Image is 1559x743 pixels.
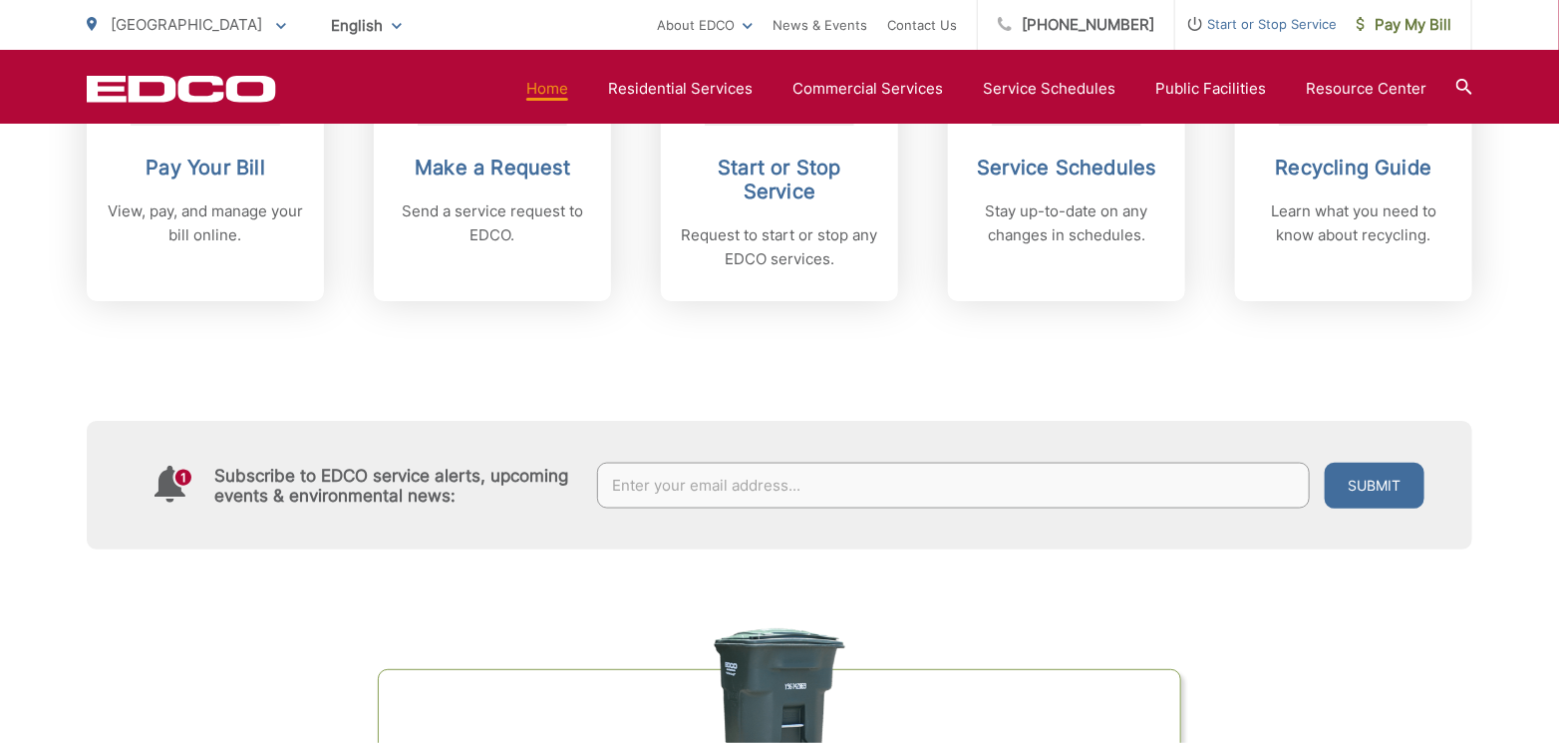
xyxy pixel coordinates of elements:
[1325,463,1424,509] button: Submit
[1255,199,1452,247] p: Learn what you need to know about recycling.
[597,463,1311,509] input: Enter your email address...
[1306,77,1426,101] a: Resource Center
[983,77,1115,101] a: Service Schedules
[111,15,262,34] span: [GEOGRAPHIC_DATA]
[608,77,753,101] a: Residential Services
[681,223,878,271] p: Request to start or stop any EDCO services.
[394,156,591,180] h2: Make a Request
[1255,156,1452,180] h2: Recycling Guide
[87,75,276,103] a: EDCD logo. Return to the homepage.
[968,199,1165,247] p: Stay up-to-date on any changes in schedules.
[394,199,591,247] p: Send a service request to EDCO.
[316,8,417,43] span: English
[968,156,1165,180] h2: Service Schedules
[1357,13,1451,37] span: Pay My Bill
[107,199,304,247] p: View, pay, and manage your bill online.
[214,466,577,506] h4: Subscribe to EDCO service alerts, upcoming events & environmental news:
[657,13,753,37] a: About EDCO
[887,13,957,37] a: Contact Us
[107,156,304,180] h2: Pay Your Bill
[773,13,867,37] a: News & Events
[1155,77,1266,101] a: Public Facilities
[526,77,568,101] a: Home
[792,77,943,101] a: Commercial Services
[681,156,878,203] h2: Start or Stop Service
